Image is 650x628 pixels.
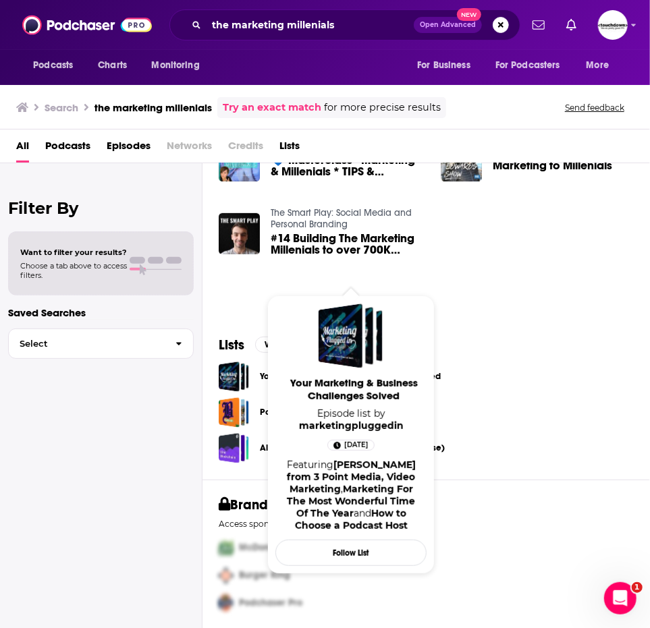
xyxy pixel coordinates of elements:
[271,207,412,230] a: The Smart Play: Social Media and Personal Branding
[151,56,199,75] span: Monitoring
[107,135,151,163] a: Episodes
[260,440,445,455] a: All About Science & Technology (Vietnamese)
[9,339,165,348] span: Select
[279,135,300,163] a: Lists
[587,56,610,75] span: More
[239,598,302,609] span: Podchaser Pro
[354,507,371,519] span: and
[299,420,404,432] a: marketingpluggedin
[632,582,643,593] span: 1
[16,135,29,163] a: All
[577,53,626,78] button: open menu
[287,483,415,519] a: Marketing For The Most Wonderful Time Of The Year
[493,160,612,171] a: Marketing to Millenials
[561,13,582,36] a: Show notifications dropdown
[219,519,634,529] p: Access sponsor history on the top 5,000 podcasts.
[45,135,90,163] a: Podcasts
[598,10,628,40] button: Show profile menu
[45,101,78,114] h3: Search
[278,376,429,407] a: Your Marketing & Business Challenges Solved
[219,397,249,428] a: Podcast Barcelona
[33,56,73,75] span: Podcasts
[271,233,425,256] span: #14 Building The Marketing Millenials to over 700K followers: [PERSON_NAME] [Social Media]
[495,56,560,75] span: For Podcasters
[219,362,249,392] a: Your Marketing & Business Challenges Solved
[324,100,441,115] span: for more precise results
[417,56,470,75] span: For Business
[341,483,343,495] span: ,
[327,440,375,451] a: Jul 14th, 2025
[271,154,425,177] a: 💙 Masterclass *Marketing & Millenials * TIPS & TENDENCIAS DIGITALES Judith Díaz Garcés LUTXANA CR...
[22,12,152,38] img: Podchaser - Follow, Share and Rate Podcasts
[487,53,580,78] button: open menu
[260,405,385,420] a: Podcast [GEOGRAPHIC_DATA]
[319,304,383,368] a: Your Marketing & Business Challenges Solved
[255,337,304,353] button: View All
[604,582,637,615] iframe: Intercom live chat
[561,102,628,113] button: Send feedback
[98,56,127,75] span: Charts
[213,590,239,617] img: Third Pro Logo
[295,507,408,532] a: How to Choose a Podcast Host
[228,135,263,163] span: Credits
[260,369,441,384] a: Your Marketing & Business Challenges Solved
[275,540,427,566] button: Follow List
[207,14,414,36] input: Search podcasts, credits, & more...
[239,570,290,581] span: Burger King
[20,261,127,280] span: Choose a tab above to access filters.
[271,154,425,177] span: 💙 Masterclass *Marketing & Millenials * TIPS & TENDENCIAS DIGITALES [PERSON_NAME] LUTXANA CREATIVA
[219,337,304,353] a: ListsView All
[457,8,481,21] span: New
[420,22,476,28] span: Open Advanced
[213,562,239,590] img: Second Pro Logo
[167,135,212,163] span: Networks
[94,101,212,114] h3: the marketing millenials
[8,198,194,218] h2: Filter By
[414,17,482,33] button: Open AdvancedNew
[287,459,416,495] a: Michael Weadock from 3 Point Media, Video Marketing
[213,534,239,562] img: First Pro Logo
[20,248,127,257] span: Want to filter your results?
[142,53,217,78] button: open menu
[223,100,321,115] a: Try an exact match
[219,496,275,513] h2: Brands
[8,306,194,319] p: Saved Searches
[281,459,421,532] div: Featuring
[527,13,550,36] a: Show notifications dropdown
[598,10,628,40] img: User Profile
[239,542,288,554] span: McDonalds
[219,213,260,254] img: #14 Building The Marketing Millenials to over 700K followers: Daniel Murray [Social Media]
[219,337,244,353] h2: Lists
[271,233,425,256] a: #14 Building The Marketing Millenials to over 700K followers: Daniel Murray [Social Media]
[278,376,429,402] span: Your Marketing & Business Challenges Solved
[219,433,249,463] a: All About Science & Technology (Vietnamese)
[169,9,520,40] div: Search podcasts, credits, & more...
[408,53,487,78] button: open menu
[598,10,628,40] span: Logged in as jvervelde
[8,329,194,359] button: Select
[344,438,369,452] span: [DATE]
[275,407,427,432] span: Episode list by
[24,53,90,78] button: open menu
[89,53,135,78] a: Charts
